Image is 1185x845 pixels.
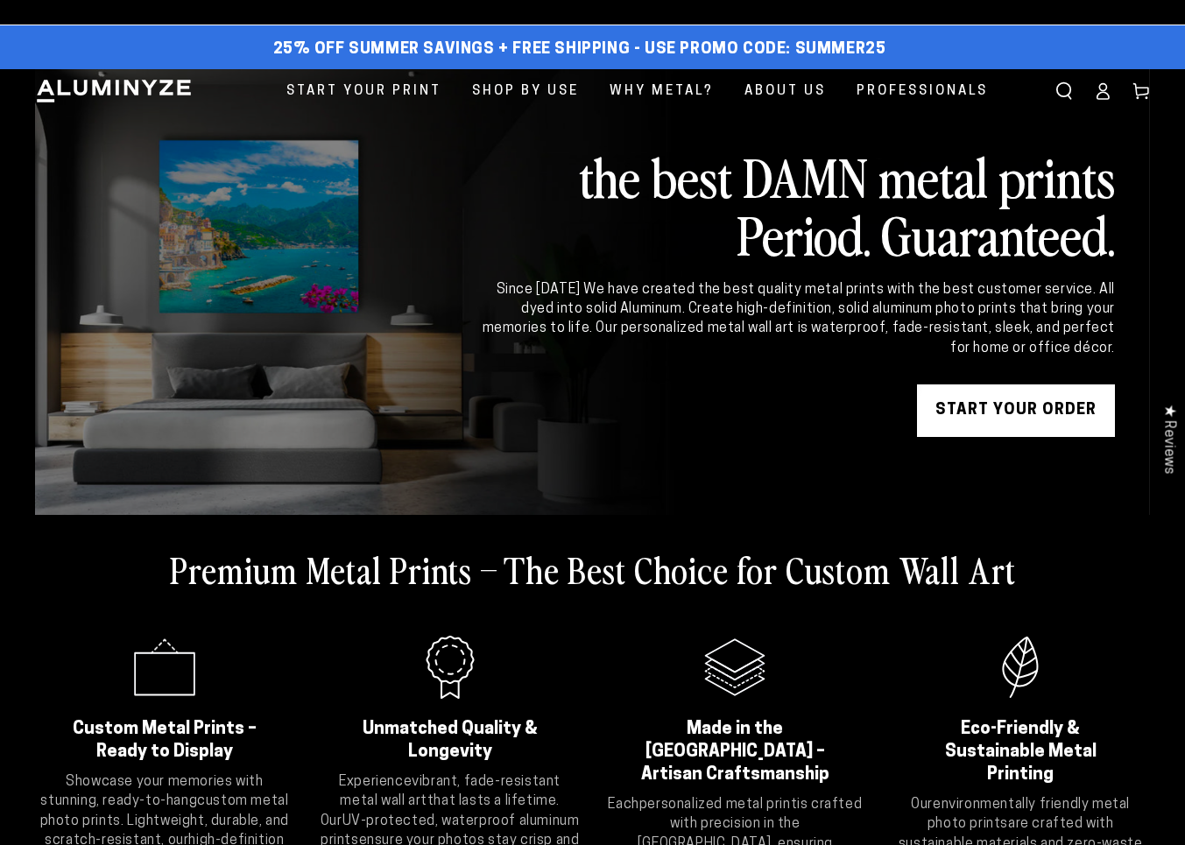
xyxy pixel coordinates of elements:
[744,80,826,103] span: About Us
[40,794,289,827] strong: custom metal photo prints
[843,69,1001,114] a: Professionals
[170,546,1016,592] h2: Premium Metal Prints – The Best Choice for Custom Wall Art
[479,280,1115,359] div: Since [DATE] We have created the best quality metal prints with the best customer service. All dy...
[639,798,797,812] strong: personalized metal print
[1152,391,1185,488] div: Click to open Judge.me floating reviews tab
[857,80,988,103] span: Professionals
[913,718,1128,786] h2: Eco-Friendly & Sustainable Metal Printing
[1045,72,1083,110] summary: Search our site
[342,718,558,764] h2: Unmatched Quality & Longevity
[273,69,455,114] a: Start Your Print
[917,384,1115,437] a: START YOUR Order
[273,40,886,60] span: 25% off Summer Savings + Free Shipping - Use Promo Code: SUMMER25
[57,718,272,764] h2: Custom Metal Prints – Ready to Display
[459,69,592,114] a: Shop By Use
[286,80,441,103] span: Start Your Print
[928,798,1130,831] strong: environmentally friendly metal photo prints
[731,69,839,114] a: About Us
[610,80,714,103] span: Why Metal?
[596,69,727,114] a: Why Metal?
[472,80,579,103] span: Shop By Use
[340,775,561,808] strong: vibrant, fade-resistant metal wall art
[628,718,843,786] h2: Made in the [GEOGRAPHIC_DATA] – Artisan Craftsmanship
[479,147,1115,263] h2: the best DAMN metal prints Period. Guaranteed.
[35,78,193,104] img: Aluminyze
